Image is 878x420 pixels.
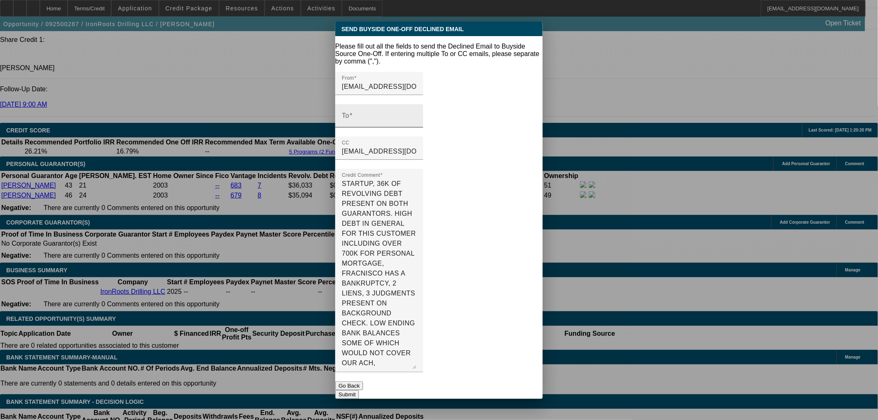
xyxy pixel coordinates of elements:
span: Send Buyside One-Off Declined Email [341,26,464,32]
button: Go Back [335,381,363,390]
mat-label: CC [342,140,349,145]
mat-label: Credit Comment [342,172,380,178]
button: Submit [335,390,359,399]
mat-label: To [342,112,349,119]
mat-label: From [342,75,354,81]
p: Please fill out all the fields to send the Declined Email to Buyside Source One-Off. If entering ... [335,43,543,65]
